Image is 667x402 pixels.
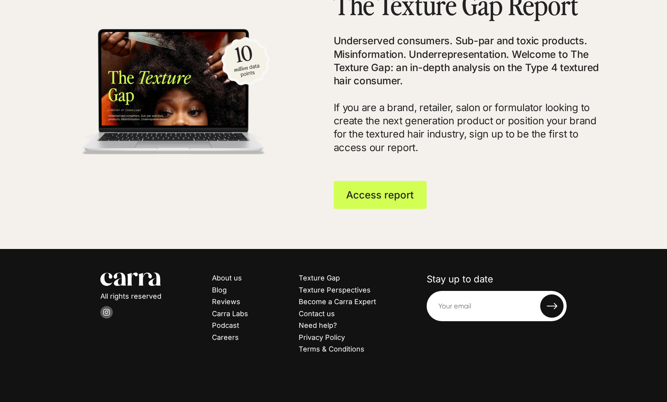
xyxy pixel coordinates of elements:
[212,298,240,306] a: Reviews
[538,294,566,319] button: Send
[212,321,239,329] a: Podcast
[100,272,161,322] div: All rights reserved
[299,286,371,294] a: Texture Perspectives
[334,101,600,154] p: If you are a brand, retailer, salon or formulator looking to create the next generation product o...
[212,286,227,294] a: Blog
[212,333,239,341] a: Careers
[334,34,600,87] p: Underserved consumers. Sub-par and toxic products. Misinformation. Underrepresentation. Welcome t...
[334,181,427,209] a: Access report
[299,274,340,282] a: Texture Gap
[299,345,364,353] a: Terms & Conditions
[427,291,567,321] input: Stay up to date
[299,333,345,341] a: Privacy Policy
[299,321,337,329] a: Need help?
[100,312,113,320] a: Instagram
[212,310,248,318] a: Carra Labs
[299,298,376,306] a: Become a Carra Expert
[67,29,280,163] img: data point total animated image
[299,310,335,318] a: Contact us
[212,274,242,282] a: About us
[427,272,567,286] p: Stay up to date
